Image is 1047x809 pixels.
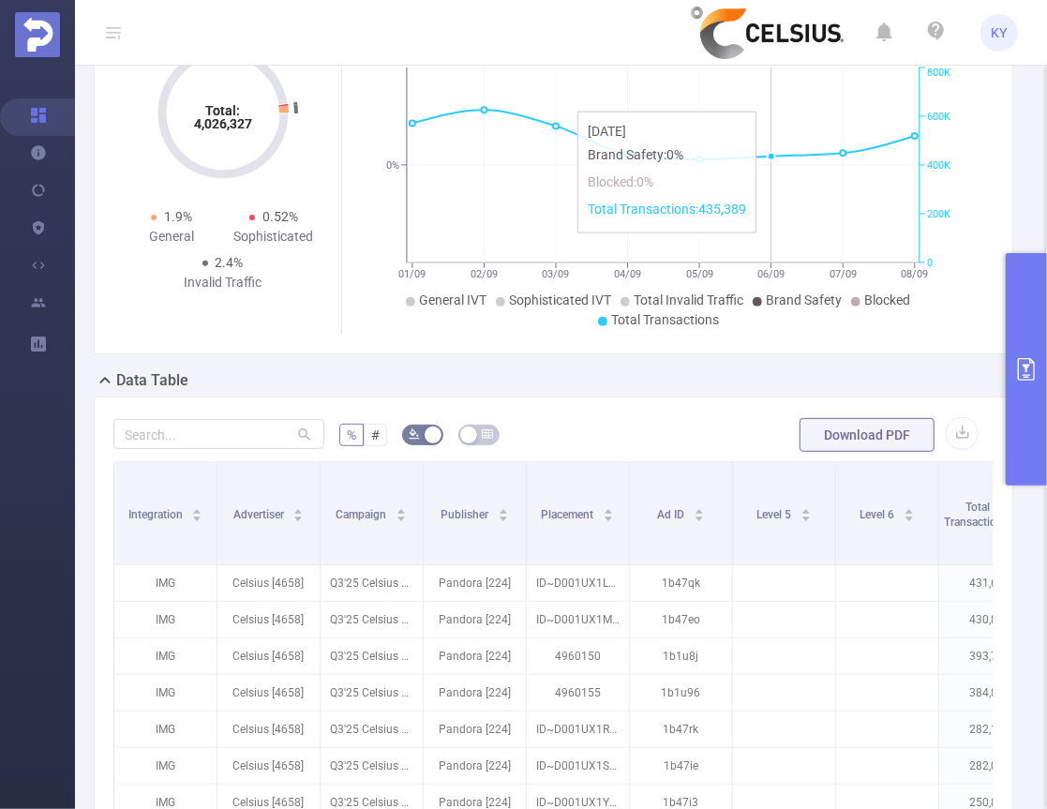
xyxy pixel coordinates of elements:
[634,292,743,307] span: Total Invalid Traffic
[630,602,732,637] p: 1b47eo
[116,369,188,392] h2: Data Table
[398,268,426,280] tspan: 01/09
[992,14,1008,52] span: KY
[217,602,320,637] p: Celsius [4658]
[217,748,320,784] p: Celsius [4658]
[419,292,486,307] span: General IVT
[509,292,611,307] span: Sophisticated IVT
[603,506,614,517] div: Sort
[194,116,252,131] tspan: 4,026,327
[233,508,287,521] span: Advertiser
[630,675,732,711] p: 1b1u96
[939,675,1041,711] p: 384,847
[604,506,614,512] i: icon: caret-up
[542,268,569,280] tspan: 03/09
[657,508,687,521] span: Ad ID
[864,292,910,307] span: Blocked
[766,292,842,307] span: Brand Safety
[396,506,407,512] i: icon: caret-up
[498,506,508,512] i: icon: caret-up
[396,514,407,519] i: icon: caret-down
[321,748,423,784] p: Q3'25 Celsius Audio Campaign [221668]
[800,506,812,517] div: Sort
[630,748,732,784] p: 1b47ie
[441,508,491,521] span: Publisher
[939,712,1041,747] p: 282,188
[217,638,320,674] p: Celsius [4658]
[498,514,508,519] i: icon: caret-down
[321,565,423,601] p: Q3'25 Celsius Audio Campaign [221668]
[614,268,641,280] tspan: 04/09
[424,638,526,674] p: Pandora [224]
[192,506,202,512] i: icon: caret-up
[293,506,304,512] i: icon: caret-up
[424,565,526,601] p: Pandora [224]
[191,506,202,517] div: Sort
[686,268,713,280] tspan: 05/09
[113,419,324,449] input: Search...
[482,428,493,440] i: icon: table
[337,508,390,521] span: Campaign
[217,712,320,747] p: Celsius [4658]
[192,514,202,519] i: icon: caret-down
[424,748,526,784] p: Pandora [224]
[223,227,325,247] div: Sophisticated
[371,427,380,442] span: #
[396,506,407,517] div: Sort
[386,159,399,172] tspan: 0%
[424,675,526,711] p: Pandora [224]
[121,227,223,247] div: General
[527,602,629,637] p: ID~D001UX1M_PD~30s GM Audio_DP~Zeta_DS~3P_DE~US18-44_SA~NA_FM~AUD_DT~CROSS_SZ~1X1_PB~PDR_TG~3MORE...
[128,508,186,521] span: Integration
[694,506,704,512] i: icon: caret-up
[694,506,705,517] div: Sort
[527,748,629,784] p: ID~D001UX1S_PD~30s HM Audio_DP~Zeta_DS~3P_DE~US18-44_SA~NA_FM~AUD_DT~CROSS_SZ~1X1_PB~PDR_TG~3MORE...
[172,273,274,292] div: Invalid Traffic
[321,712,423,747] p: Q3'25 Celsius Audio Campaign [221668]
[114,602,217,637] p: IMG
[164,209,192,224] span: 1.9%
[527,712,629,747] p: ID~D001UX1R_PD~30s HM Audio_DP~Zeta_DS~3P_DE~US18-44_SA~NA_FM~AUD_DT~CROSS_SZ~1X1_PB~PDR_TG~3MORE...
[15,12,60,57] img: Protected Media
[217,675,320,711] p: Celsius [4658]
[939,602,1041,637] p: 430,848
[694,514,704,519] i: icon: caret-down
[611,312,719,327] span: Total Transactions
[347,427,356,442] span: %
[830,268,857,280] tspan: 07/09
[800,514,811,519] i: icon: caret-down
[293,514,304,519] i: icon: caret-down
[939,638,1041,674] p: 393,760
[901,268,928,280] tspan: 08/09
[860,508,897,521] span: Level 6
[927,208,950,220] tspan: 200K
[630,565,732,601] p: 1b47qk
[939,748,1041,784] p: 282,025
[321,638,423,674] p: Q3'25 Celsius Audio Campaign [221668]
[321,675,423,711] p: Q3'25 Celsius Audio Campaign [221668]
[498,506,509,517] div: Sort
[262,209,298,224] span: 0.52%
[939,565,1041,601] p: 431,657
[114,565,217,601] p: IMG
[927,257,933,269] tspan: 0
[527,565,629,601] p: ID~D001UX1L_PD~30s GM Audio_DP~Zeta_DS~3P_DE~US18-44_SA~NA_FM~AUD_DT~CROSS_SZ~1X1_PB~PDR_TG~3MORE...
[927,159,950,172] tspan: 400K
[800,506,811,512] i: icon: caret-up
[756,508,794,521] span: Level 5
[904,514,914,519] i: icon: caret-down
[542,508,597,521] span: Placement
[424,712,526,747] p: Pandora [224]
[944,501,1011,529] span: Total Transactions
[114,712,217,747] p: IMG
[800,418,935,452] button: Download PDF
[321,602,423,637] p: Q3'25 Celsius Audio Campaign [221668]
[757,268,785,280] tspan: 06/09
[114,748,217,784] p: IMG
[604,514,614,519] i: icon: caret-down
[527,638,629,674] p: 4960150
[527,675,629,711] p: 4960155
[216,255,244,270] span: 2.4%
[630,712,732,747] p: 1b47rk
[409,428,420,440] i: icon: bg-colors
